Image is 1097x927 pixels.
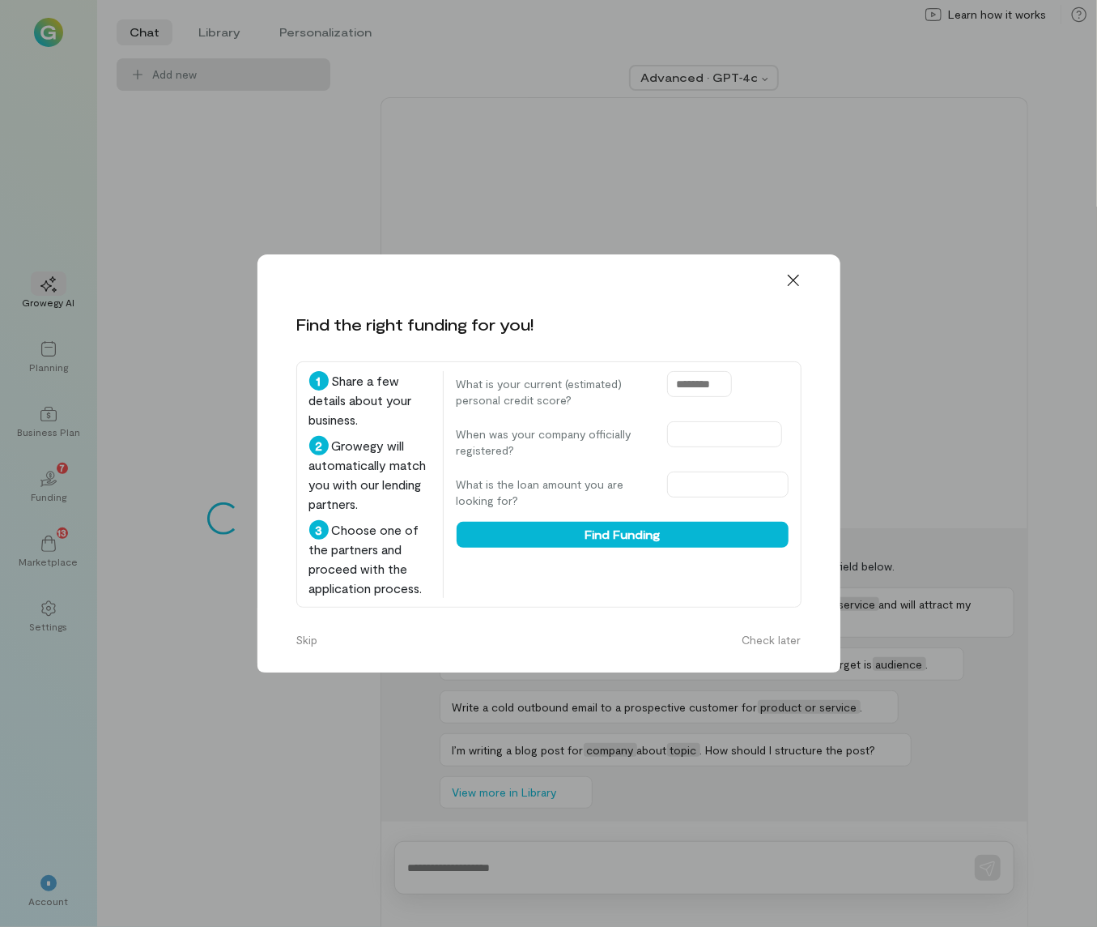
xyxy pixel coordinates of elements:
button: Skip [287,627,328,653]
button: Find Funding [457,522,789,548]
label: When was your company officially registered? [457,426,651,459]
div: 2 [309,436,329,455]
div: 3 [309,520,329,540]
div: 1 [309,371,329,391]
div: Growegy will automatically match you with our lending partners. [309,436,430,514]
div: Choose one of the partners and proceed with the application process. [309,520,430,598]
button: Check later [733,627,811,653]
div: Find the right funding for you! [296,313,534,335]
div: Share a few details about your business. [309,371,430,429]
label: What is your current (estimated) personal credit score? [457,376,651,408]
label: What is the loan amount you are looking for? [457,476,651,509]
